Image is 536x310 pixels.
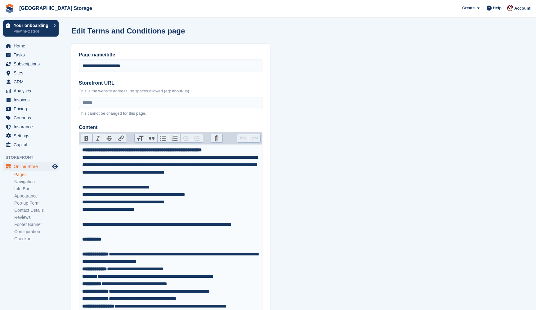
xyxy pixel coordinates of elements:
label: Content [79,124,262,131]
p: This is the website address, no spaces allowed (eg: about-us) [79,88,262,94]
span: Pricing [14,104,51,113]
a: Navigation [14,179,59,185]
p: Your onboarding [14,23,51,28]
h1: Edit Terms and Conditions page [71,27,185,35]
a: Footer Banner [14,222,59,228]
button: Numbers [169,134,180,142]
span: Settings [14,131,51,140]
a: menu [3,86,59,95]
a: menu [3,131,59,140]
span: Create [462,5,475,11]
a: Pages [14,172,59,178]
span: Insurance [14,122,51,131]
a: Contact Details [14,207,59,213]
a: menu [3,113,59,122]
button: Quote [146,134,157,142]
a: menu [3,60,59,68]
span: Account [514,5,530,11]
button: Strikethrough [104,134,115,142]
button: Attach Files [211,134,222,142]
img: Andrew Lacey [507,5,513,11]
a: Check-in [14,236,59,242]
label: Storefront URL [79,79,262,87]
span: Storefront [6,154,62,161]
img: stora-icon-8386f47178a22dfd0bd8f6a31ec36ba5ce8667c1dd55bd0f319d3a0aa187defe.svg [5,4,14,13]
span: CRM [14,77,51,86]
span: Analytics [14,86,51,95]
label: Page name/title [79,51,262,59]
p: This cannot be changed for this page. [79,110,262,117]
button: Link [115,134,127,142]
a: Configuration [14,229,59,235]
button: Redo [249,134,260,142]
a: Pop-up Form [14,200,59,206]
a: Preview store [51,163,59,170]
button: Decrease Level [180,134,192,142]
a: Reviews [14,215,59,220]
button: Increase Level [192,134,203,142]
a: menu [3,51,59,59]
a: menu [3,162,59,171]
a: menu [3,69,59,77]
span: Subscriptions [14,60,51,68]
a: menu [3,77,59,86]
span: Invoices [14,95,51,104]
a: menu [3,42,59,50]
a: menu [3,140,59,149]
button: Undo [237,134,249,142]
a: [GEOGRAPHIC_DATA] Storage [17,3,95,13]
a: menu [3,95,59,104]
a: menu [3,104,59,113]
a: menu [3,122,59,131]
span: Tasks [14,51,51,59]
span: Sites [14,69,51,77]
button: Bullets [157,134,169,142]
p: View next steps [14,29,51,34]
button: Bold [81,134,92,142]
a: Info Bar [14,186,59,192]
span: Capital [14,140,51,149]
button: Italic [92,134,104,142]
a: Your onboarding View next steps [3,20,59,37]
button: Heading [135,134,146,142]
span: Online Store [14,162,51,171]
a: Appearance [14,193,59,199]
span: Coupons [14,113,51,122]
span: Home [14,42,51,50]
span: Help [493,5,502,11]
